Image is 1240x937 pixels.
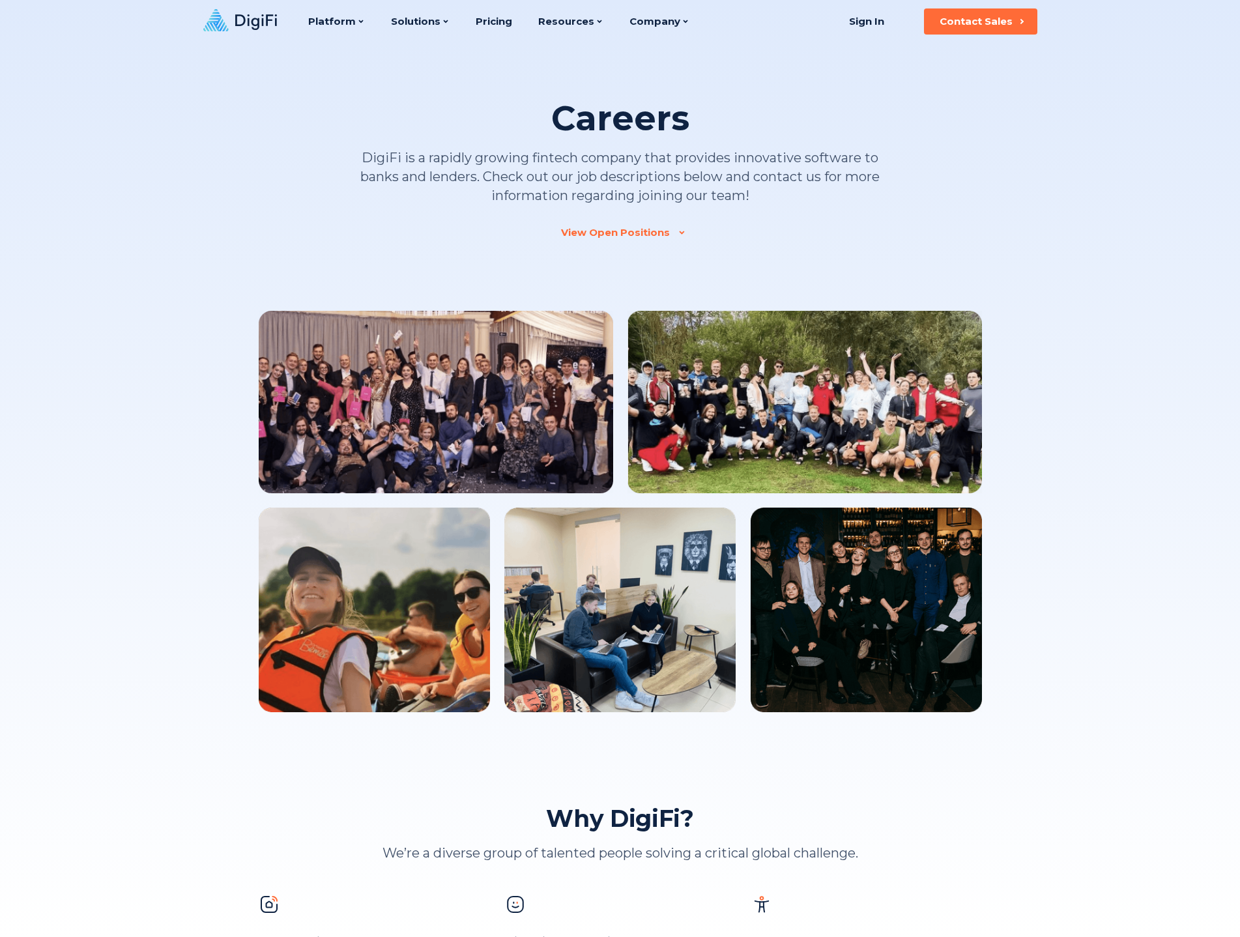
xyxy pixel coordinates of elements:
a: View Open Positions [561,226,679,239]
img: Team Image 3 [259,508,490,712]
img: Team Image 2 [627,311,982,493]
img: Team Image 4 [504,508,736,712]
p: DigiFi is a rapidly growing fintech company that provides innovative software to banks and lender... [353,149,887,205]
h2: Why DigiFi? [382,803,858,833]
img: Team Image 5 [751,508,982,712]
button: Contact Sales [924,8,1037,35]
div: View Open Positions [561,226,670,239]
p: We’re a diverse group of talented people solving a critical global challenge. [382,844,858,863]
a: Sign In [833,8,901,35]
img: Team Image 1 [259,311,613,493]
h1: Careers [551,99,689,138]
div: Contact Sales [940,15,1013,28]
